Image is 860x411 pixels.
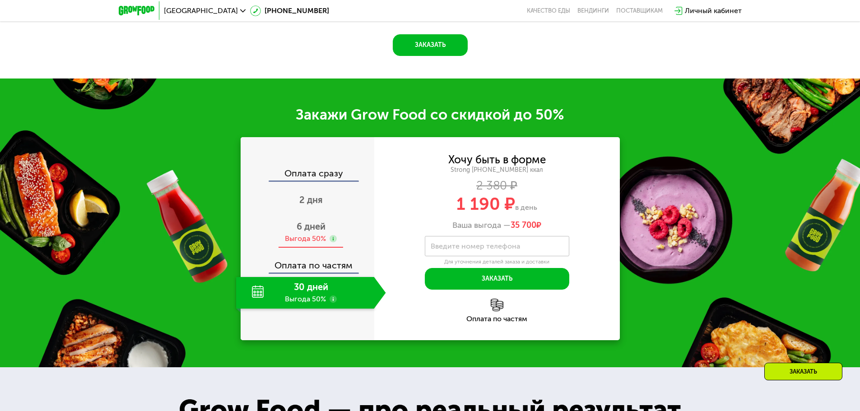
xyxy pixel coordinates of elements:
[242,252,374,272] div: Оплата по частям
[374,315,620,323] div: Оплата по частям
[527,7,570,14] a: Качество еды
[431,244,520,249] label: Введите номер телефона
[250,5,329,16] a: [PHONE_NUMBER]
[374,181,620,191] div: 2 380 ₽
[285,234,326,244] div: Выгода 50%
[511,220,536,230] span: 35 700
[616,7,663,14] div: поставщикам
[456,194,515,214] span: 1 190 ₽
[577,7,609,14] a: Вендинги
[491,299,503,311] img: l6xcnZfty9opOoJh.png
[393,34,468,56] button: Заказать
[374,166,620,174] div: Strong [PHONE_NUMBER] ккал
[374,221,620,231] div: Ваша выгода —
[425,259,569,266] div: Для уточнения деталей заказа и доставки
[511,221,541,231] span: ₽
[448,155,546,165] div: Хочу быть в форме
[515,203,537,212] span: в день
[685,5,742,16] div: Личный кабинет
[425,268,569,290] button: Заказать
[242,169,374,180] div: Оплата сразу
[764,363,842,380] div: Заказать
[299,194,323,205] span: 2 дня
[164,7,238,14] span: [GEOGRAPHIC_DATA]
[297,221,325,232] span: 6 дней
